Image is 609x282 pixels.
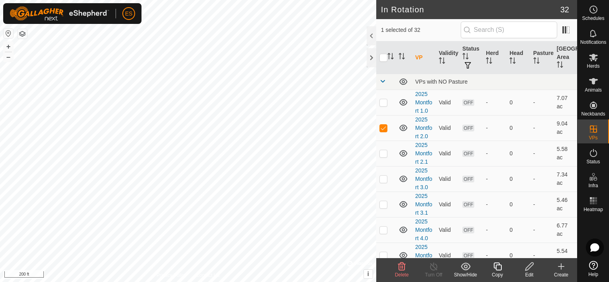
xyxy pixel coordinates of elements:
p-sorticon: Activate to sort [557,63,563,69]
button: – [4,52,13,62]
span: ES [125,10,133,18]
td: Valid [436,192,459,217]
th: VP [412,41,436,74]
th: Validity [436,41,459,74]
td: 9.04 ac [554,115,577,141]
span: i [367,270,369,277]
span: Help [588,272,598,277]
p-sorticon: Activate to sort [533,59,540,65]
span: OFF [462,176,474,182]
button: Reset Map [4,29,13,38]
button: Map Layers [18,29,27,39]
a: Help [578,258,609,280]
td: 0 [506,192,530,217]
td: 0 [506,141,530,166]
div: Show/Hide [450,271,481,278]
td: Valid [436,217,459,243]
td: 5.46 ac [554,192,577,217]
th: Status [459,41,483,74]
span: Neckbands [581,112,605,116]
td: 5.58 ac [554,141,577,166]
td: 0 [506,166,530,192]
span: OFF [462,201,474,208]
span: Heatmap [583,207,603,212]
a: Contact Us [196,272,220,279]
a: 2025 Montfort 4.0 [415,218,432,241]
img: Gallagher Logo [10,6,109,21]
button: i [364,270,373,278]
div: Edit [513,271,545,278]
span: VPs [589,135,597,140]
p-sorticon: Activate to sort [399,54,405,61]
div: - [486,149,503,158]
p-sorticon: Activate to sort [387,54,394,61]
div: - [486,124,503,132]
div: - [486,251,503,260]
a: 2025 Montfort 4.1 [415,244,432,267]
div: Copy [481,271,513,278]
span: OFF [462,252,474,259]
span: OFF [462,150,474,157]
p-sorticon: Activate to sort [509,59,516,65]
td: - [530,243,554,268]
span: OFF [462,99,474,106]
a: Privacy Policy [157,272,187,279]
button: + [4,42,13,51]
span: Notifications [580,40,606,45]
span: Schedules [582,16,604,21]
td: 0 [506,243,530,268]
p-sorticon: Activate to sort [462,54,469,61]
td: Valid [436,166,459,192]
div: - [486,200,503,209]
td: - [530,115,554,141]
td: - [530,166,554,192]
div: - [486,98,503,107]
th: Herd [483,41,506,74]
td: - [530,217,554,243]
span: Status [586,159,600,164]
a: 2025 Montfort 3.0 [415,167,432,190]
span: Delete [395,272,409,278]
input: Search (S) [461,22,557,38]
td: - [530,90,554,115]
th: [GEOGRAPHIC_DATA] Area [554,41,577,74]
a: 2025 Montfort 3.1 [415,193,432,216]
a: 2025 Montfort 2.0 [415,116,432,139]
th: Head [506,41,530,74]
span: Infra [588,183,598,188]
span: Herds [587,64,599,69]
div: - [486,226,503,234]
div: VPs with NO Pasture [415,78,574,85]
div: Turn Off [418,271,450,278]
p-sorticon: Activate to sort [439,59,445,65]
p-sorticon: Activate to sort [486,59,492,65]
td: 0 [506,115,530,141]
td: Valid [436,115,459,141]
td: Valid [436,243,459,268]
span: 32 [560,4,569,16]
span: OFF [462,125,474,131]
td: - [530,141,554,166]
a: 2025 Montfort 2.1 [415,142,432,165]
td: Valid [436,141,459,166]
div: - [486,175,503,183]
td: - [530,192,554,217]
th: Pasture [530,41,554,74]
td: Valid [436,90,459,115]
div: Create [545,271,577,278]
h2: In Rotation [381,5,560,14]
td: 6.77 ac [554,217,577,243]
td: 7.34 ac [554,166,577,192]
td: 7.07 ac [554,90,577,115]
span: Animals [585,88,602,92]
td: 0 [506,90,530,115]
a: 2025 Montfort 1.0 [415,91,432,114]
span: OFF [462,227,474,233]
span: 1 selected of 32 [381,26,461,34]
td: 5.54 ac [554,243,577,268]
td: 0 [506,217,530,243]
